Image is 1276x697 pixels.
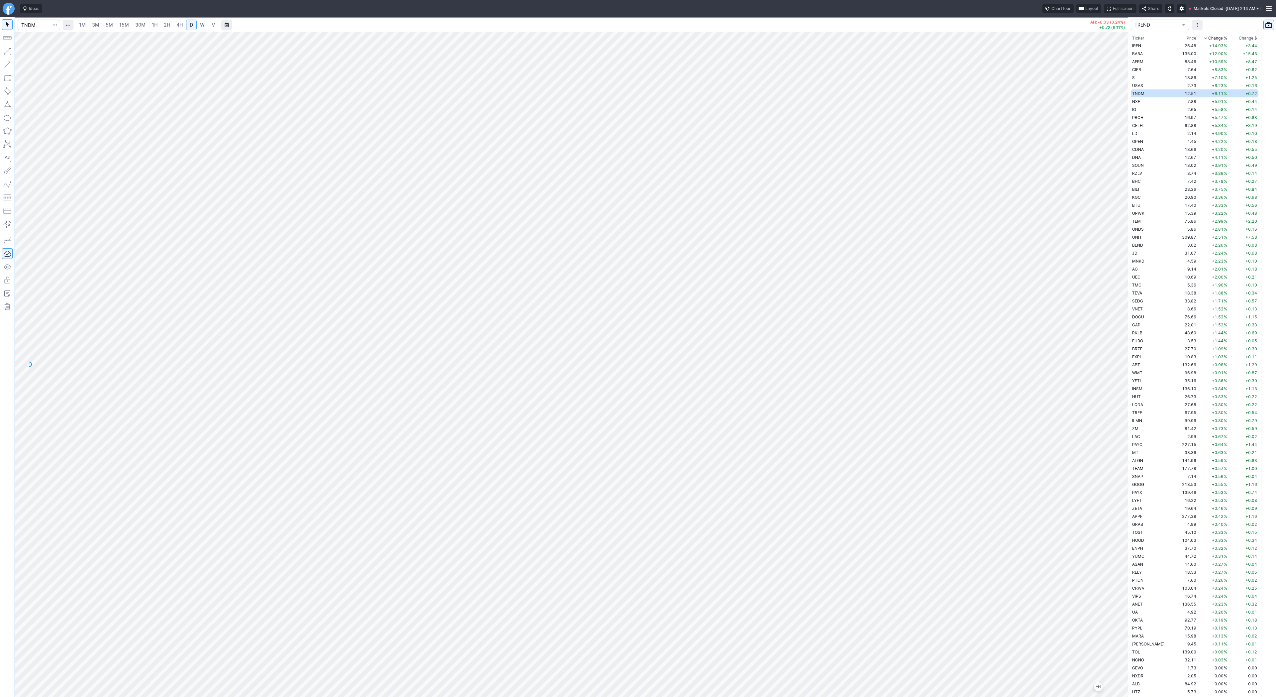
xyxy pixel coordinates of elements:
td: 7.88 [1173,97,1198,105]
span: S [1132,75,1135,80]
td: 4.59 [1173,257,1198,265]
span: +0.44 [1245,99,1257,104]
a: 15M [116,20,132,30]
span: 15M [119,22,129,28]
span: +0.05 [1245,338,1257,343]
button: Elliott waves [2,179,13,189]
button: Ellipse [2,112,13,123]
span: % [1224,386,1227,391]
td: 15.39 [1173,209,1198,217]
td: 4.45 [1173,137,1198,145]
span: +0.62 [1245,67,1257,72]
td: 16.97 [1173,113,1198,121]
button: Range [221,20,232,30]
span: +1.25 [1245,75,1257,80]
td: 7.64 [1173,65,1198,73]
button: Chart tour [1042,4,1074,13]
span: % [1224,346,1227,351]
span: WMT [1132,370,1142,375]
span: +2.51 [1212,235,1223,240]
span: +2.00 [1212,275,1223,280]
span: TREND [1134,22,1179,28]
span: % [1224,235,1227,240]
div: Price [1187,35,1196,42]
span: M [211,22,216,28]
span: BABA [1132,51,1143,56]
span: BILI [1132,187,1139,192]
div: Ticker [1132,35,1144,42]
span: +14.93 [1209,43,1223,48]
td: 7.42 [1173,177,1198,185]
button: Ideas [20,4,42,13]
span: W [200,22,205,28]
span: +0.21 [1245,275,1257,280]
button: Text [2,152,13,163]
span: % [1224,107,1227,112]
a: 1M [76,20,89,30]
span: +4.22 [1212,139,1223,144]
span: +1.44 [1212,330,1223,335]
span: +2.24 [1212,251,1223,256]
p: AH: -0.03 (0.24%) [1090,20,1125,24]
span: OPEN [1132,139,1143,144]
span: +0.98 [1212,362,1223,367]
td: 26.48 [1173,42,1198,50]
span: % [1224,330,1227,335]
span: +0.91 [1212,370,1223,375]
button: Drawings Autosave: On [2,248,13,259]
span: MNKD [1132,259,1144,264]
span: +0.10 [1245,283,1257,288]
span: 2H [164,22,170,28]
span: [DATE] 2:14 AM ET [1225,5,1261,12]
span: SEDG [1132,298,1143,303]
span: +0.11 [1245,354,1257,359]
span: CDNA [1132,147,1144,152]
a: 4H [173,20,186,30]
td: 22.01 [1173,321,1198,329]
span: +0.50 [1245,155,1257,160]
td: 8.66 [1173,305,1198,313]
span: NXE [1132,99,1140,104]
td: 3.53 [1173,337,1198,345]
span: +12.90 [1209,51,1223,56]
span: % [1224,155,1227,160]
span: % [1224,378,1227,383]
span: +0.72 [1245,91,1257,96]
span: +3.89 [1212,171,1223,176]
span: % [1224,298,1227,303]
span: % [1224,259,1227,264]
td: 3.74 [1173,169,1198,177]
span: +5.34 [1212,123,1223,128]
span: % [1224,267,1227,272]
td: 10.69 [1173,273,1198,281]
span: INSM [1132,386,1142,391]
span: USAS [1132,83,1143,88]
span: % [1224,338,1227,343]
span: +0.84 [1245,187,1257,192]
span: % [1224,203,1227,208]
span: % [1224,219,1227,224]
span: +10.59 [1209,59,1223,64]
span: +1.44 [1212,338,1223,343]
button: Lock drawings [2,275,13,286]
span: UPWK [1132,211,1144,216]
button: Drawing mode: Single [2,235,13,246]
span: VNET [1132,306,1143,311]
span: 5M [106,22,113,28]
span: BLND [1132,243,1143,248]
span: JD [1132,251,1137,256]
span: LDI [1132,131,1138,136]
button: Brush [2,166,13,176]
td: 5.36 [1173,281,1198,289]
span: +1.13 [1245,386,1257,391]
td: 62.88 [1173,121,1198,129]
span: Markets Closed · [1194,5,1225,12]
button: Rectangle [2,72,13,83]
button: XABCD [2,139,13,150]
button: Interval [63,20,73,30]
span: +8.83 [1212,67,1223,72]
span: YETI [1132,378,1141,383]
span: +2.99 [1212,219,1223,224]
span: +1.71 [1212,298,1223,303]
td: 2.65 [1173,105,1198,113]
